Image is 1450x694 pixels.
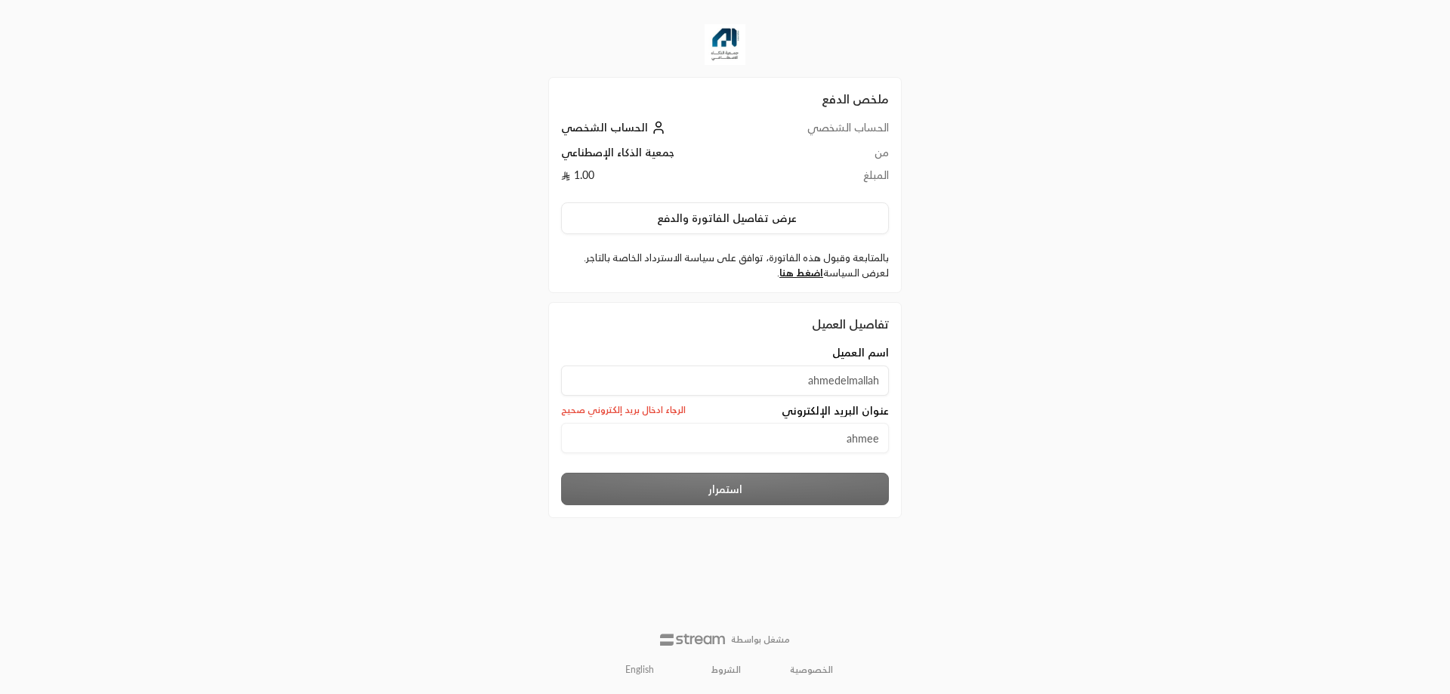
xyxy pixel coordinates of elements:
a: الشروط [711,664,741,676]
img: Company Logo [705,24,745,65]
p: مشغل بواسطة [731,634,790,646]
div: الرجاء ادخال بريد إلكتروني صحيح [561,403,686,418]
a: English [617,658,662,682]
td: جمعية الذكاء الإصطناعي [561,145,751,168]
a: اضغط هنا [779,267,823,279]
a: الحساب الشخصي [561,121,669,134]
span: الحساب الشخصي [561,121,648,134]
div: تفاصيل العميل [561,315,889,333]
input: اسم العميل [561,366,889,396]
input: عنوان البريد الإلكتروني [561,423,889,453]
span: عنوان البريد الإلكتروني [782,403,889,418]
span: اسم العميل [832,345,889,360]
td: الحساب الشخصي [751,120,889,145]
td: من [751,145,889,168]
td: 1.00 [561,168,751,190]
a: الخصوصية [790,664,833,676]
button: عرض تفاصيل الفاتورة والدفع [561,202,889,234]
td: المبلغ [751,168,889,190]
h2: ملخص الدفع [561,90,889,108]
label: بالمتابعة وقبول هذه الفاتورة، توافق على سياسة الاسترداد الخاصة بالتاجر. لعرض السياسة . [561,251,889,280]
